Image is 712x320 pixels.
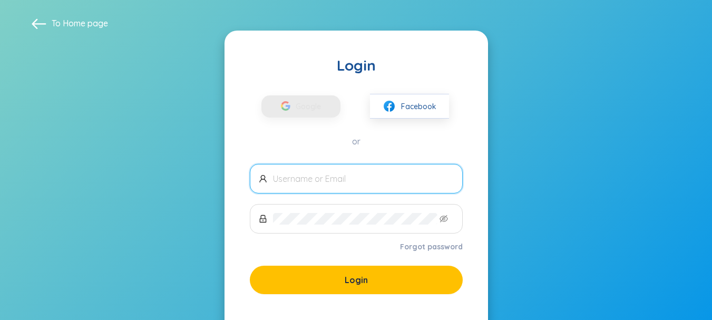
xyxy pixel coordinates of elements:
[400,241,463,252] a: Forgot password
[296,95,326,118] span: Google
[440,215,448,223] span: eye-invisible
[345,274,368,286] span: Login
[383,100,396,113] img: facebook
[250,135,463,147] div: or
[63,18,108,28] a: Home page
[273,173,454,185] input: Username or Email
[52,17,108,29] span: To
[259,215,267,223] span: lock
[401,101,436,112] span: Facebook
[370,94,449,119] button: facebookFacebook
[250,56,463,75] div: Login
[250,266,463,294] button: Login
[259,174,267,183] span: user
[261,95,340,118] button: Google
